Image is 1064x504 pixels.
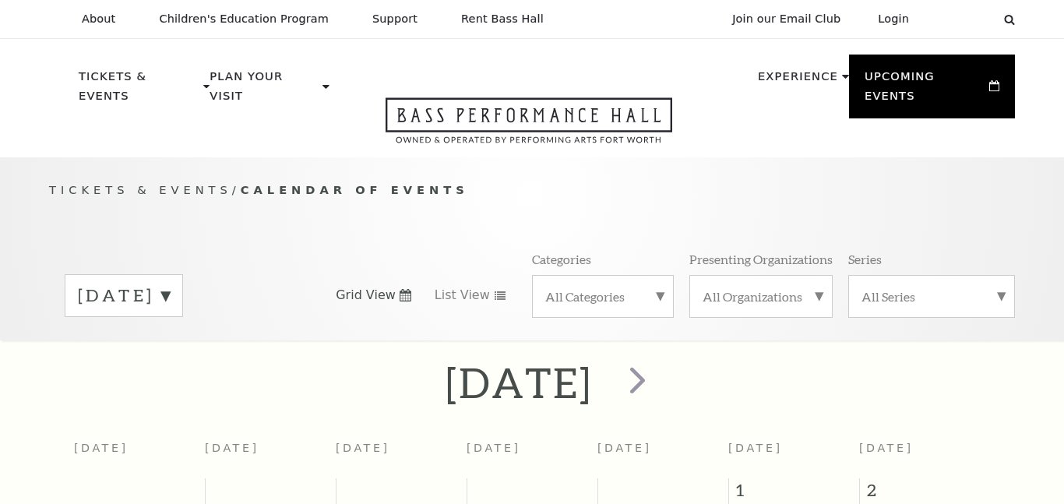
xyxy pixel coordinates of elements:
p: / [49,181,1015,200]
th: [DATE] [205,432,336,478]
th: [DATE] [74,432,205,478]
h2: [DATE] [446,358,593,407]
p: Series [848,251,882,267]
p: Upcoming Events [865,67,985,115]
span: [DATE] [728,442,783,454]
label: All Organizations [703,288,819,305]
label: All Series [861,288,1002,305]
th: [DATE] [597,432,728,478]
p: Experience [758,67,838,95]
p: Presenting Organizations [689,251,833,267]
p: About [82,12,115,26]
label: All Categories [545,288,661,305]
p: Rent Bass Hall [461,12,544,26]
th: [DATE] [336,432,467,478]
p: Children's Education Program [159,12,329,26]
p: Support [372,12,417,26]
button: next [608,355,664,411]
p: Categories [532,251,591,267]
p: Plan Your Visit [210,67,319,115]
p: Tickets & Events [79,67,199,115]
span: Tickets & Events [49,183,232,196]
select: Select: [934,12,989,26]
span: Grid View [336,287,396,304]
label: [DATE] [78,284,170,308]
span: Calendar of Events [241,183,469,196]
span: [DATE] [859,442,914,454]
th: [DATE] [467,432,597,478]
span: List View [435,287,490,304]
